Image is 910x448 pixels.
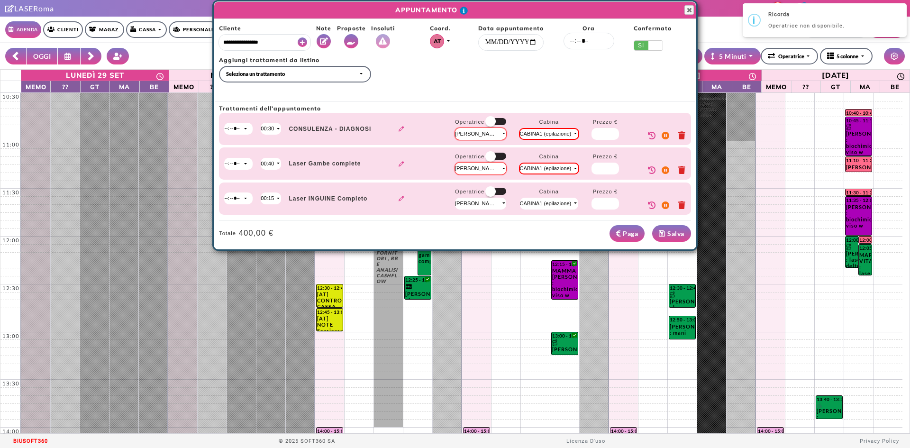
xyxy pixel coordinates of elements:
div: 11:30 [0,189,21,196]
button: Cabina non disponibile. [519,163,579,174]
div: 13:00 [0,333,21,339]
span: MA [853,82,878,91]
div: 11:10 - 11:20 [846,157,871,164]
div: FORMAZIONE FUORI SEDE [700,95,724,121]
a: Magaz. [85,21,124,38]
img: PERCORSO [846,244,853,250]
div: [PERSON_NAME] : mento+baffetti -w [817,402,842,419]
span: Memo [172,82,196,91]
div: PAGAMENTI FORNITORI , BB E ANALISI CASHFLOW [376,238,400,287]
span: SI [634,41,648,50]
i: Elimina il trattamento [678,132,686,140]
div: 14:00 - 15:00 [317,428,342,434]
span: GT [823,82,848,91]
label: Cabina [539,118,558,126]
button: Crea nuovo contatto rapido [107,48,129,64]
button: Vedi Proposte [344,34,358,48]
img: PERCORSO [552,339,559,346]
button: Salva [652,225,691,242]
span: Totale [219,229,236,238]
div: [PERSON_NAME] : laser inguine completo [670,292,695,307]
a: Personale [169,21,219,38]
div: martedì 30 set [210,71,275,80]
span: Laser Gambe complete [289,159,361,168]
label: Prezzo € [593,188,618,196]
div: [PERSON_NAME] : biochimica viso w [846,204,871,231]
span: Ora [564,24,614,33]
label: Prezzo € [593,153,618,161]
a: Licenza D'uso [566,438,605,444]
span: Proposte [337,24,366,33]
label: Cabina [539,153,558,161]
span: GT [83,82,108,91]
button: OGGI [26,48,58,64]
div: [AT] NOTE Scaricare le fatture estere di meta e indeed e inviarle a trincia [317,315,342,331]
div: 12:45 - 13:00 [317,309,342,315]
span: Aggiungi trattamenti da listino [219,56,371,64]
img: PERCORSO [846,124,853,130]
div: [PERSON_NAME] : mani [670,323,695,338]
div: MARIANGELA VITA : laser braccia -w [859,252,871,275]
button: Vedi Note [317,34,331,48]
i: PAGATO [817,402,824,408]
span: BE [142,82,167,91]
img: PERCORSO [670,292,676,298]
span: Coord. [430,24,451,33]
a: Cassa [126,21,167,38]
span: CONSULENZA - DIAGNOSI [289,125,371,133]
span: Memo [24,82,48,91]
div: 12:00 - 12:05 [859,237,906,243]
div: 11:30 - 11:35 [846,190,892,195]
span: AT [434,37,441,46]
div: [PERSON_NAME] : controllo viso [846,164,871,172]
span: Laser INGUINE Completo [289,194,367,203]
div: Operatrice non disponibile. [455,163,506,174]
div: 12:25 - 12:40 [405,277,430,283]
label: Operatrice [455,118,484,128]
span: MA [112,82,137,91]
label: Operatrice [455,153,484,163]
div: [PERSON_NAME]\'ONISE : laser inguine completo [405,283,430,299]
span: Cliente [219,24,311,33]
span: ?? [201,82,226,91]
div: [AT] CONTROLLO CASSA Inserimento spese reali della settimana (da [DATE] a [DATE]) [317,291,342,307]
div: 14:00 - 15:00 [611,428,636,434]
span: MA [705,82,729,91]
div: 10:45 - 11:10 [846,118,871,123]
span: Insoluti [371,24,395,33]
button: Crea nuovo contatto rapido [298,37,307,47]
a: 30 settembre 2025 [169,70,317,81]
div: i [753,15,755,25]
i: Crea ricorrenza [648,201,656,210]
div: [PERSON_NAME] : laser deltoidi -m [846,244,871,267]
i: Sospendi il trattamento [662,166,670,174]
a: Clicca per andare alla pagina di firmaLASERoma [5,4,54,13]
i: Sospendi il trattamento [662,132,670,140]
a: Privacy Policy [860,438,899,444]
a: 29 settembre 2025 [21,70,169,81]
i: Clicca per andare alla pagina di firma [5,5,14,12]
label: Prezzo € [593,118,618,126]
i: Crea ricorrenza [648,132,656,140]
span: BE [883,82,907,91]
div: 10:40 - 10:45 [846,110,879,115]
div: lunedì 29 set [66,71,124,80]
a: Agenda [5,21,41,38]
h2: Ricorda [768,11,896,18]
label: Cabina [539,188,558,196]
div: [DATE] [822,71,849,80]
i: Categoria cliente: Nuovo [405,283,413,291]
span: ?? [53,82,78,91]
div: 5 Minuti [711,51,746,61]
a: Clienti [43,21,83,38]
div: 13:40 - 13:55 [817,396,842,402]
div: Operatrice non disponibile. [455,128,506,140]
div: 12:15 - 12:40 [552,261,577,267]
span: 53 [801,2,808,10]
div: MAMMA [PERSON_NAME] : biochimica viso w [552,267,577,299]
h4: 400,00 € [239,229,273,238]
div: 14:00 - 15:00 [464,428,489,434]
i: Elimina il trattamento [678,166,686,174]
label: Operatrice [455,188,484,198]
div: [PERSON_NAME] : mento+baffetti -w [552,339,577,355]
